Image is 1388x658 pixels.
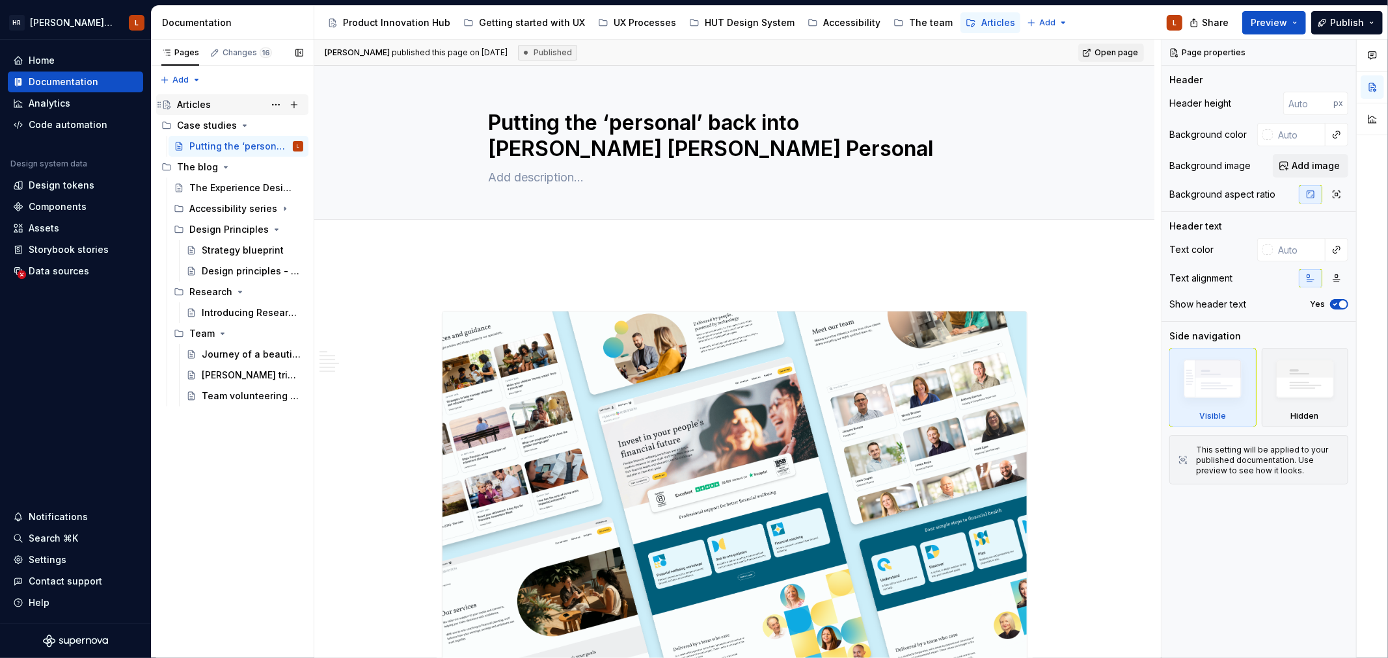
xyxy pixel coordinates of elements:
input: Auto [1273,123,1326,146]
div: Changes [223,47,272,58]
div: Introducing Research within our UX Community [202,306,301,319]
span: Open page [1095,47,1138,58]
a: Journey of a beautiful internship [181,344,308,365]
div: L [1173,18,1177,28]
span: 16 [260,47,272,58]
button: HR[PERSON_NAME] UI Toolkit (HUT)L [3,8,148,36]
a: Open page [1078,44,1144,62]
div: Documentation [29,75,98,88]
p: px [1333,98,1343,109]
div: Accessibility series [189,202,277,215]
div: [PERSON_NAME] trip to the JavaScript conference [202,369,301,382]
span: Preview [1251,16,1287,29]
div: Putting the ‘personal’ back into [PERSON_NAME] [PERSON_NAME] Personal Wealth [189,140,290,153]
div: HUT Design System [705,16,795,29]
div: This setting will be applied to your published documentation. Use preview to see how it looks. [1196,445,1340,476]
div: Analytics [29,97,70,110]
div: Storybook stories [29,243,109,256]
div: Assets [29,222,59,235]
a: UX Processes [593,12,681,33]
div: The blog [177,161,218,174]
div: Research [169,282,308,302]
div: Team volunteering day [202,389,301,402]
div: Header [1169,73,1203,86]
a: Settings [8,549,143,570]
span: published this page on [DATE] [325,47,508,58]
textarea: Putting the ‘personal’ back into [PERSON_NAME] [PERSON_NAME] Personal Wealth [486,107,978,164]
a: Articles [960,12,1020,33]
div: Articles [177,98,211,111]
div: Text alignment [1169,272,1232,285]
div: Header height [1169,97,1231,110]
div: Accessibility [823,16,880,29]
div: Research [189,285,232,298]
div: Accessibility series [169,198,308,219]
button: Notifications [8,507,143,527]
div: Design Principles [169,219,308,240]
span: Add [172,75,189,85]
a: Data sources [8,261,143,282]
a: The Experience Design Blog [169,178,308,198]
span: Publish [1330,16,1364,29]
a: Documentation [8,72,143,92]
div: Published [518,45,577,60]
div: The Experience Design Blog [189,181,297,194]
div: Side navigation [1169,330,1241,343]
div: Contact support [29,575,102,588]
button: Publish [1311,11,1383,34]
a: Components [8,196,143,217]
button: Help [8,592,143,613]
div: Background image [1169,159,1251,172]
a: HUT Design System [684,12,800,33]
a: Strategy blueprint [181,240,308,261]
div: Settings [29,553,66,566]
div: Code automation [29,118,107,131]
span: Add [1039,18,1055,28]
a: Putting the ‘personal’ back into [PERSON_NAME] [PERSON_NAME] Personal WealthL [169,136,308,157]
div: Design Principles [189,223,269,236]
span: [PERSON_NAME] [325,47,390,57]
a: [PERSON_NAME] trip to the JavaScript conference [181,365,308,386]
label: Yes [1310,299,1325,309]
div: Home [29,54,55,67]
a: Home [8,50,143,71]
span: Share [1202,16,1229,29]
div: Search ⌘K [29,532,78,545]
input: Auto [1273,238,1326,261]
div: Team [169,323,308,344]
a: Analytics [8,93,143,114]
svg: Supernova Logo [43,635,108,648]
div: Background aspect ratio [1169,188,1275,201]
div: Components [29,200,87,213]
div: Show header text [1169,298,1246,311]
div: Design tokens [29,179,94,192]
div: Team [189,327,215,340]
div: Case studies [156,115,308,136]
div: L [297,140,299,153]
button: Share [1183,11,1237,34]
div: Design principles - Sailboat workshop [202,265,301,278]
button: Add [156,71,205,89]
div: Data sources [29,265,89,278]
div: L [135,18,139,28]
div: Visible [1199,411,1226,421]
button: Add [1023,14,1072,32]
div: Hidden [1262,348,1349,427]
a: Articles [156,94,308,115]
div: [PERSON_NAME] UI Toolkit (HUT) [30,16,113,29]
div: Getting started with UX [479,16,585,29]
div: Background color [1169,128,1247,141]
div: Documentation [162,16,308,29]
a: Design principles - Sailboat workshop [181,261,308,282]
a: Getting started with UX [458,12,590,33]
div: Design system data [10,159,87,169]
div: Pages [161,47,199,58]
a: Team volunteering day [181,386,308,406]
a: Assets [8,218,143,239]
button: Search ⌘K [8,528,143,549]
div: Notifications [29,510,88,523]
a: Accessibility [802,12,886,33]
div: Visible [1169,348,1257,427]
a: Introducing Research within our UX Community [181,302,308,323]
